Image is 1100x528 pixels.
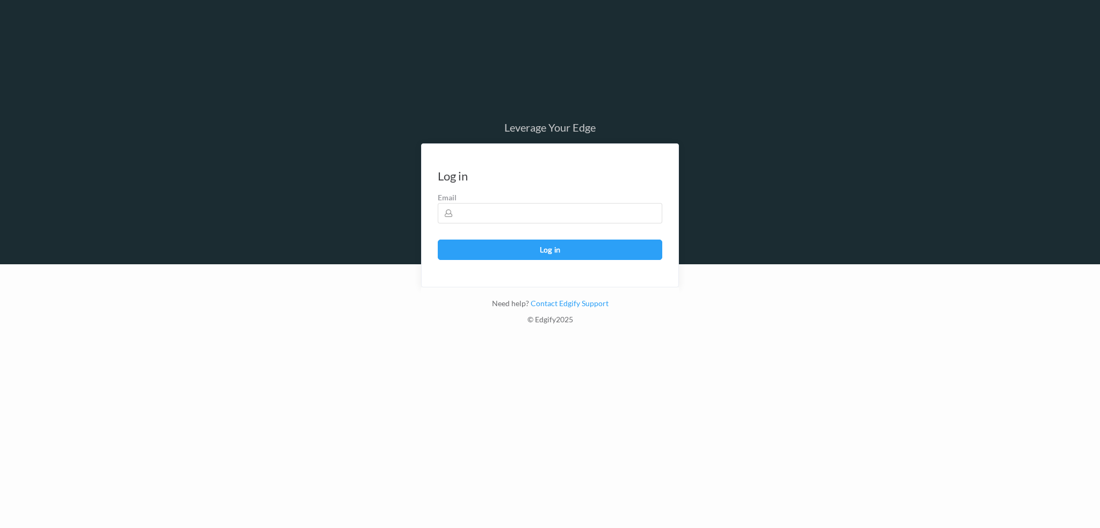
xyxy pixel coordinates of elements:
div: Need help? [421,298,679,314]
label: Email [438,192,662,203]
div: © Edgify 2025 [421,314,679,330]
button: Log in [438,240,662,260]
div: Log in [438,171,468,182]
div: Leverage Your Edge [421,122,679,133]
a: Contact Edgify Support [529,299,609,308]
